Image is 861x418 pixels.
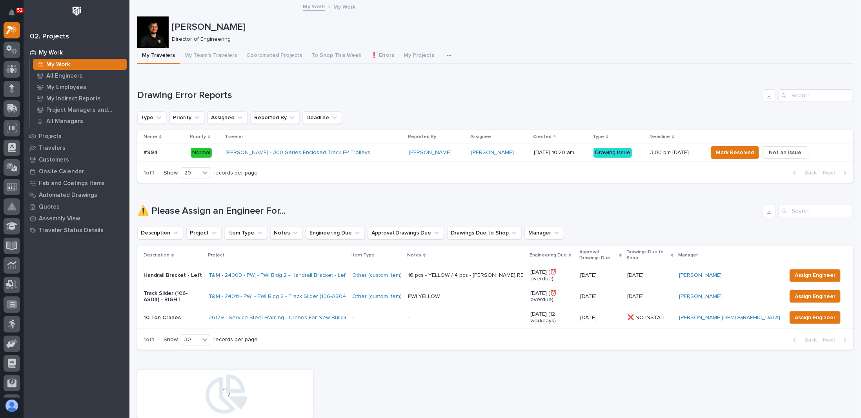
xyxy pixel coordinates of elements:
a: [PERSON_NAME] [409,149,451,156]
input: Search [779,205,853,217]
a: My Work [30,59,129,70]
a: T&M - 24011 - PWI - PWI Bldg 2 - Track Slider (106-AS04) - Right [209,293,365,300]
p: #994 [144,148,159,156]
button: Notifications [4,5,20,21]
button: Drawings Due to Shop [447,227,522,239]
p: Projects [39,133,62,140]
p: - [352,314,402,321]
span: Not an Issue [769,148,802,157]
div: Normal [191,148,212,158]
a: My Indirect Reports [30,93,129,104]
p: Priority [190,133,206,141]
p: Reported By [408,133,436,141]
a: Fab and Coatings Items [24,177,129,189]
tr: Track Slider (106-AS04) - RIGHTT&M - 24011 - PWI - PWI Bldg 2 - Track Slider (106-AS04) - Right O... [137,286,853,307]
a: Quotes [24,201,129,213]
p: [DATE] (⏰ overdue) [530,269,574,282]
span: Assign Engineer [795,313,836,322]
p: [DATE] [580,293,621,300]
p: Show [164,336,178,343]
p: Track Slider (106-AS04) - RIGHT [144,290,202,304]
button: My Travelers [137,48,180,64]
button: Project [186,227,222,239]
span: Back [800,336,817,343]
span: Assign Engineer [795,271,836,280]
button: Assign Engineer [790,269,841,282]
button: Description [137,227,183,239]
p: 1 of 1 [137,164,160,183]
p: [DATE] [580,272,621,279]
a: Customers [24,154,129,165]
p: Type [593,133,604,141]
div: 20 [181,169,200,177]
p: All Engineers [46,73,83,80]
p: Automated Drawings [39,192,97,199]
p: Project Managers and Engineers [46,107,124,114]
button: Approval Drawings Due [368,227,444,239]
div: Drawing Issue [593,148,632,158]
a: Travelers [24,142,129,154]
p: My Indirect Reports [46,95,101,102]
button: Assign Engineer [790,311,841,324]
p: Item Type [351,251,375,260]
p: Traveler [225,133,243,141]
p: My Employees [46,84,86,91]
p: Drawings Due to Shop [626,248,669,262]
div: - [408,314,410,321]
button: users-avatar [4,398,20,414]
p: [DATE] [580,314,621,321]
a: My Work [24,47,129,58]
button: Engineering Due [306,227,365,239]
p: [DATE] [627,271,645,279]
p: All Managers [46,118,83,125]
p: Quotes [39,204,60,211]
button: My Projects [399,48,439,64]
p: My Work [39,49,63,56]
button: To Shop This Week [307,48,366,64]
a: All Managers [30,116,129,127]
p: Assignee [471,133,491,141]
button: Back [787,169,820,176]
div: 02. Projects [30,33,69,41]
p: Assembly View [39,215,80,222]
p: 3:00 pm [DATE] [650,148,690,156]
a: Project Managers and Engineers [30,104,129,115]
span: Mark Resolved [716,148,754,157]
input: Search [779,89,853,102]
p: [DATE] [627,292,645,300]
a: [PERSON_NAME][DEMOGRAPHIC_DATA] [679,314,780,321]
p: 1 of 1 [137,330,160,349]
a: My Work [303,2,325,11]
a: 26179 - Service Steel Framing - Cranes For New Building [209,314,351,321]
button: Priority [169,111,204,124]
p: records per page [213,336,258,343]
p: Project [208,251,224,260]
a: [PERSON_NAME] - 300 Series Enclosed Track FP Trolleys [226,149,370,156]
a: Other (custom item) [352,272,402,279]
p: 10 Ton Cranes [144,314,202,321]
p: 51 [17,7,22,13]
button: Next [820,336,853,343]
button: Item Type [225,227,267,239]
p: [DATE] (⏰ overdue) [530,290,574,304]
a: [PERSON_NAME] [679,272,722,279]
span: Next [823,336,840,343]
p: records per page [213,170,258,176]
p: Fab and Coatings Items [39,180,105,187]
a: Projects [24,130,129,142]
a: T&M - 24009 - PWI - PWI Bldg 2 - Handrail Bracket - Left [209,272,347,279]
button: Notes [270,227,303,239]
div: PWI YELLOW [408,293,440,300]
button: Assign Engineer [790,290,841,303]
p: Travelers [39,145,66,152]
a: Other (custom item) [352,293,402,300]
p: Director of Engineering [172,36,847,43]
p: Description [144,251,169,260]
h1: ⚠️ Please Assign an Engineer For... [137,205,760,217]
p: Traveler Status Details [39,227,104,234]
p: Show [164,170,178,176]
span: Back [800,169,817,176]
h1: Drawing Error Reports [137,90,760,101]
p: Engineering Due [530,251,567,260]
